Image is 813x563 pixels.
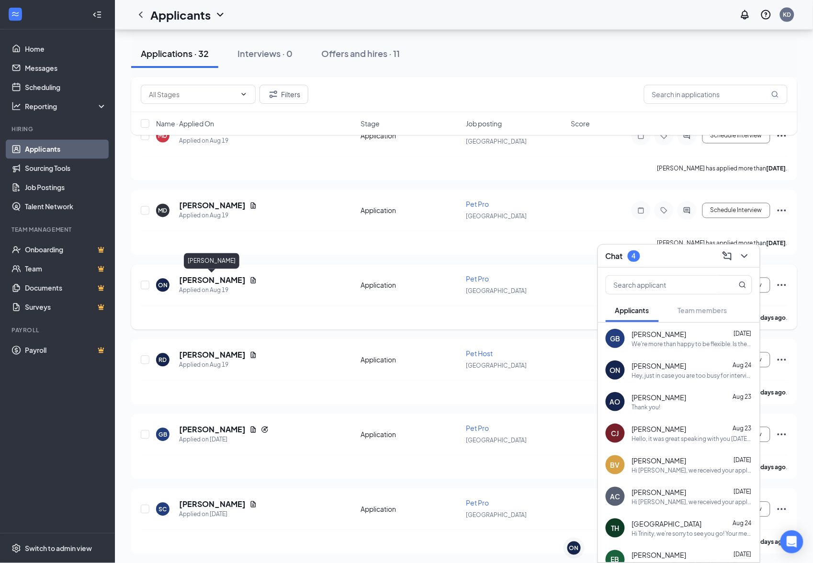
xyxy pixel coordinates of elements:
[776,429,788,440] svg: Ellipses
[249,501,257,508] svg: Document
[158,207,168,215] div: MD
[25,341,107,360] a: PayrollCrown
[249,202,257,210] svg: Document
[757,464,786,471] b: 8 days ago
[11,327,105,335] div: Payroll
[179,201,246,211] h5: [PERSON_NAME]
[757,539,786,546] b: 9 days ago
[11,226,105,234] div: Team Management
[11,544,21,553] svg: Settings
[739,281,746,289] svg: MagnifyingGlass
[466,288,527,295] span: [GEOGRAPHIC_DATA]
[466,512,527,519] span: [GEOGRAPHIC_DATA]
[569,544,579,552] div: ON
[179,435,269,445] div: Applied on [DATE]
[632,424,687,434] span: [PERSON_NAME]
[466,424,489,433] span: Pet Pro
[632,435,752,443] div: Hello, it was great speaking with you [DATE]. I'm interested in the position. Are there any updat...
[734,456,752,463] span: [DATE]
[780,530,803,553] div: Open Intercom Messenger
[261,426,269,434] svg: Reapply
[644,85,788,104] input: Search in applications
[361,430,460,439] div: Application
[678,306,727,315] span: Team members
[16,44,137,82] p: Phishing is getting sophisticated, with red flags less apparent. Any email that is suspicious, SP...
[466,213,527,220] span: [GEOGRAPHIC_DATA]
[25,259,107,279] a: TeamCrown
[571,119,590,128] span: Score
[610,334,621,343] div: GB
[361,355,460,365] div: Application
[611,428,619,438] div: CJ
[767,165,786,172] b: [DATE]
[95,170,146,188] button: Watch Video
[776,205,788,216] svg: Ellipses
[249,426,257,434] svg: Document
[733,519,752,527] span: Aug 24
[632,487,687,497] span: [PERSON_NAME]
[25,544,92,553] div: Switch to admin view
[632,498,752,506] div: Hi [PERSON_NAME], we received your application and would love to learn more about you! Would you ...
[606,251,623,261] h3: Chat
[767,240,786,247] b: [DATE]
[240,90,248,98] svg: ChevronDown
[158,281,168,290] div: ON
[25,178,107,197] a: Job Postings
[466,275,489,283] span: Pet Pro
[179,499,246,510] h5: [PERSON_NAME]
[1,1,20,20] img: 1755887412032553598.png
[615,306,649,315] span: Applicants
[25,240,107,259] a: OnboardingCrown
[466,499,489,507] span: Pet Pro
[237,47,293,59] div: Interviews · 0
[776,280,788,291] svg: Ellipses
[632,393,687,402] span: [PERSON_NAME]
[733,393,752,400] span: Aug 23
[25,197,107,216] a: Talent Network
[179,425,246,435] h5: [PERSON_NAME]
[757,315,786,322] b: 7 days ago
[771,90,779,98] svg: MagnifyingGlass
[16,114,137,153] p: Please watch this 2-minute video to review the warning signs from the recent phishing email so th...
[466,362,527,370] span: [GEOGRAPHIC_DATA]
[632,456,687,465] span: [PERSON_NAME]
[466,200,489,209] span: Pet Pro
[159,506,167,514] div: SC
[249,277,257,284] svg: Document
[150,7,211,23] h1: Applicants
[92,10,102,20] svg: Collapse
[11,125,105,134] div: Hiring
[610,492,621,501] div: AC
[657,239,788,248] p: [PERSON_NAME] has applied more than .
[466,349,493,358] span: Pet Host
[361,281,460,290] div: Application
[179,350,246,360] h5: [PERSON_NAME]
[720,248,735,264] button: ComposeMessage
[11,10,20,19] svg: WorkstreamLogo
[92,193,146,211] button: Watch it later
[361,206,460,215] div: Application
[783,11,791,19] div: KD
[158,431,167,439] div: GB
[149,89,236,100] input: All Stages
[135,9,147,21] svg: ChevronLeft
[24,67,59,75] strong: REPORTED
[25,39,107,58] a: Home
[361,505,460,514] div: Application
[632,372,752,380] div: Hey, just in case you are too busy for interview [DATE], I'm able [DATE] till 5 p.m. as well. Tha...
[268,89,279,100] svg: Filter
[611,523,620,533] div: TH
[681,207,693,214] svg: ActiveChat
[776,504,788,515] svg: Ellipses
[658,207,670,214] svg: Tag
[159,356,167,364] div: RD
[466,119,502,128] span: Job posting
[733,361,752,369] span: Aug 24
[25,159,107,178] a: Sourcing Tools
[610,397,621,406] div: AO
[734,488,752,495] span: [DATE]
[179,275,246,286] h5: [PERSON_NAME]
[739,250,750,262] svg: ChevronDown
[702,203,770,218] button: Schedule Interview
[215,9,226,21] svg: ChevronDown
